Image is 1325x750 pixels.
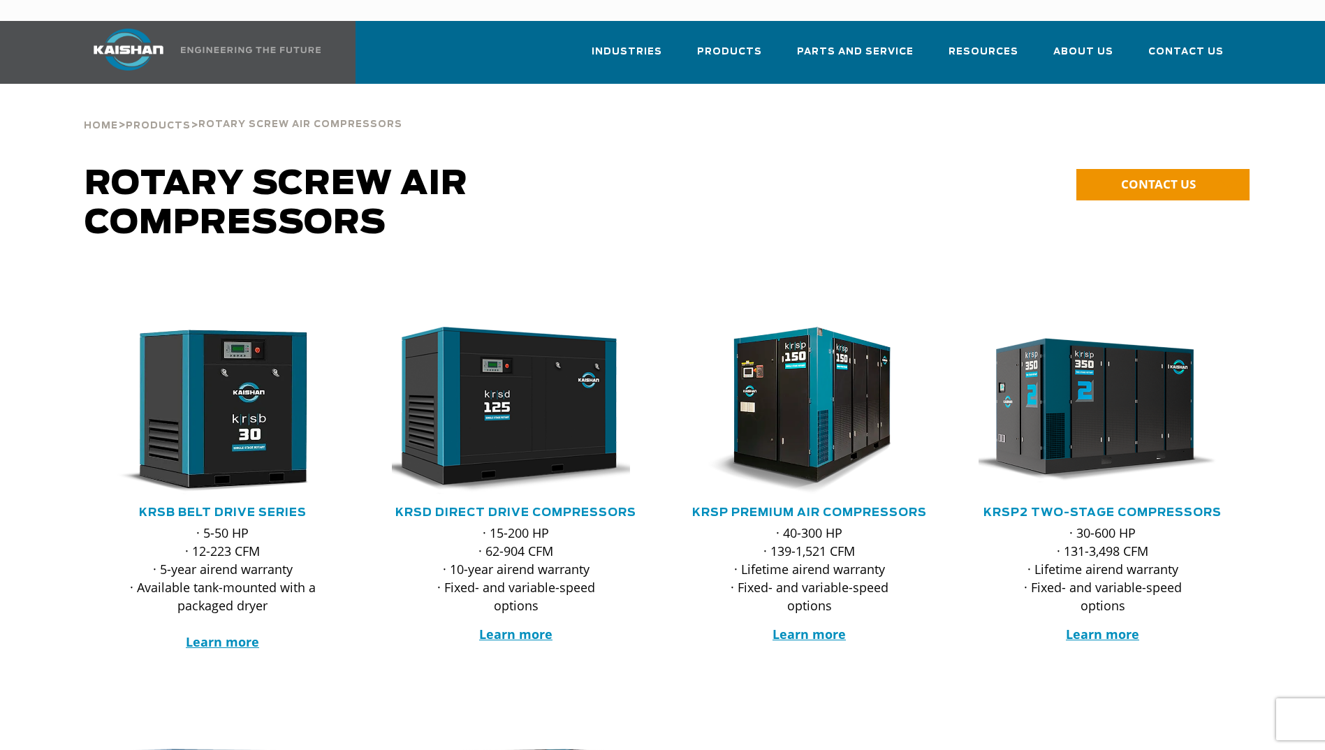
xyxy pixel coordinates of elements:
span: Products [126,122,191,131]
a: Kaishan USA [76,21,323,84]
p: · 40-300 HP · 139-1,521 CFM · Lifetime airend warranty · Fixed- and variable-speed options [713,524,906,615]
a: Learn more [186,633,259,650]
p: · 5-50 HP · 12-223 CFM · 5-year airend warranty · Available tank-mounted with a packaged dryer [126,524,319,651]
span: Products [697,44,762,60]
a: Products [697,34,762,81]
div: krsd125 [392,327,640,494]
a: KRSP2 Two-Stage Compressors [983,507,1222,518]
span: CONTACT US [1121,176,1196,192]
img: krsp150 [675,327,923,494]
a: Learn more [773,626,846,642]
div: krsp350 [979,327,1227,494]
a: Learn more [1066,626,1139,642]
a: Home [84,119,118,131]
img: krsp350 [968,327,1217,494]
span: Rotary Screw Air Compressors [198,120,402,129]
img: kaishan logo [76,29,181,71]
span: About Us [1053,44,1113,60]
img: krsd125 [381,327,630,494]
p: · 30-600 HP · 131-3,498 CFM · Lifetime airend warranty · Fixed- and variable-speed options [1006,524,1199,615]
span: Rotary Screw Air Compressors [85,168,468,240]
span: Industries [592,44,662,60]
span: Parts and Service [797,44,914,60]
img: Engineering the future [181,47,321,53]
a: CONTACT US [1076,169,1250,200]
a: Products [126,119,191,131]
a: KRSD Direct Drive Compressors [395,507,636,518]
a: KRSP Premium Air Compressors [692,507,927,518]
p: · 15-200 HP · 62-904 CFM · 10-year airend warranty · Fixed- and variable-speed options [420,524,613,615]
a: Resources [949,34,1018,81]
img: krsb30 [88,327,337,494]
a: About Us [1053,34,1113,81]
span: Home [84,122,118,131]
div: > > [84,84,402,137]
div: krsp150 [685,327,934,494]
div: krsb30 [98,327,347,494]
a: Parts and Service [797,34,914,81]
span: Contact Us [1148,44,1224,60]
a: KRSB Belt Drive Series [139,507,307,518]
a: Learn more [479,626,552,642]
a: Industries [592,34,662,81]
a: Contact Us [1148,34,1224,81]
span: Resources [949,44,1018,60]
